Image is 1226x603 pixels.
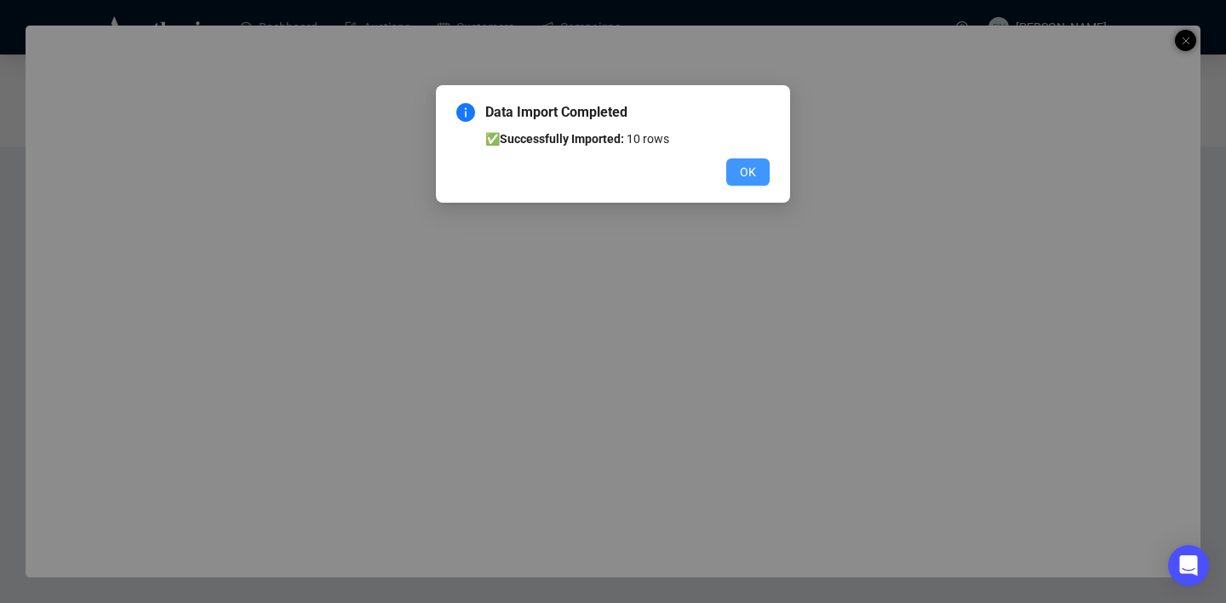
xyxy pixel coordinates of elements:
[485,102,770,123] span: Data Import Completed
[500,132,624,146] b: Successfully Imported:
[456,103,475,122] span: info-circle
[1168,545,1209,586] div: Open Intercom Messenger
[485,129,770,148] li: ✅ 10 rows
[740,163,756,181] span: OK
[726,158,770,186] button: OK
